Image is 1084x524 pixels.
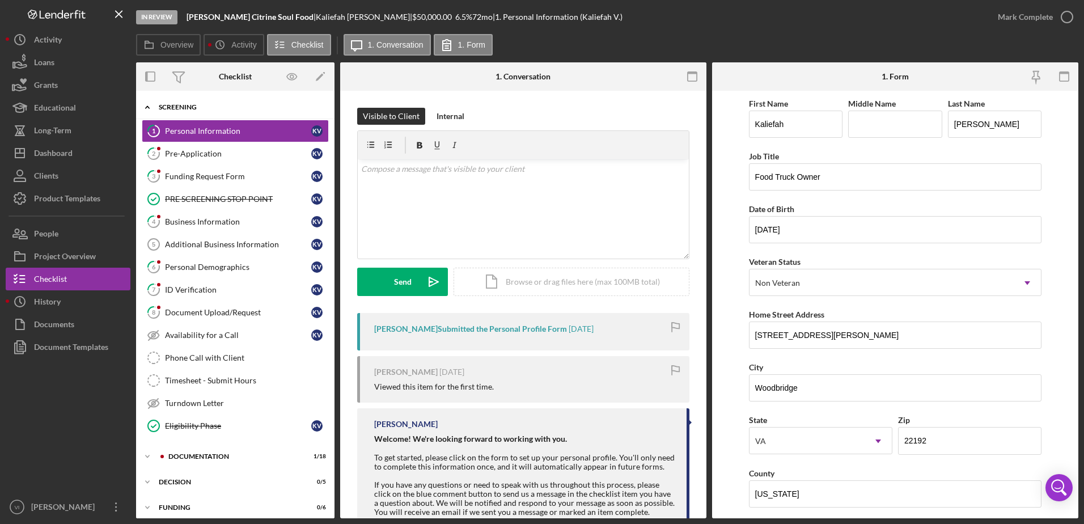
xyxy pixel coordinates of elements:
[316,12,412,22] div: Kaliefah [PERSON_NAME] |
[368,40,424,49] label: 1. Conversation
[291,40,324,49] label: Checklist
[231,40,256,49] label: Activity
[374,367,438,377] div: [PERSON_NAME]
[6,119,130,142] button: Long-Term
[749,99,788,108] label: First Name
[569,324,594,333] time: 2025-06-03 20:16
[165,353,328,362] div: Phone Call with Client
[6,290,130,313] button: History
[6,51,130,74] button: Loans
[496,72,551,81] div: 1. Conversation
[6,142,130,164] button: Dashboard
[165,331,311,340] div: Availability for a Call
[142,210,329,233] a: 4Business InformationKV
[749,151,779,161] label: Job Title
[34,187,100,213] div: Product Templates
[34,96,76,122] div: Educational
[749,310,824,319] label: Home Street Address
[142,233,329,256] a: 5Additional Business InformationKV
[306,479,326,485] div: 0 / 5
[363,108,420,125] div: Visible to Client
[6,245,130,268] a: Project Overview
[1045,474,1073,501] div: Open Intercom Messenger
[142,256,329,278] a: 6Personal DemographicsKV
[204,34,264,56] button: Activity
[472,12,493,22] div: 72 mo
[34,28,62,54] div: Activity
[165,263,311,272] div: Personal Demographics
[437,108,464,125] div: Internal
[187,12,314,22] b: [PERSON_NAME] Citrine Soul Food
[6,164,130,187] button: Clients
[6,496,130,518] button: VI[PERSON_NAME]
[187,12,316,22] div: |
[152,172,155,180] tspan: 3
[311,239,323,250] div: K V
[152,309,155,316] tspan: 8
[165,308,311,317] div: Document Upload/Request
[431,108,470,125] button: Internal
[142,369,329,392] a: Timesheet - Submit Hours
[152,218,156,225] tspan: 4
[34,51,54,77] div: Loans
[311,125,323,137] div: K V
[357,108,425,125] button: Visible to Client
[311,171,323,182] div: K V
[311,329,323,341] div: K V
[152,150,155,157] tspan: 2
[986,6,1078,28] button: Mark Complete
[34,222,58,248] div: People
[948,99,985,108] label: Last Name
[159,104,320,111] div: Screening
[142,324,329,346] a: Availability for a CallKV
[159,504,298,511] div: Funding
[394,268,412,296] div: Send
[6,336,130,358] a: Document Templates
[267,34,331,56] button: Checklist
[6,74,130,96] button: Grants
[152,241,155,248] tspan: 5
[6,222,130,245] button: People
[306,504,326,511] div: 0 / 6
[219,72,252,81] div: Checklist
[439,367,464,377] time: 2025-05-06 15:55
[848,99,896,108] label: Middle Name
[311,284,323,295] div: K V
[882,72,909,81] div: 1. Form
[311,148,323,159] div: K V
[152,263,156,271] tspan: 6
[165,126,311,136] div: Personal Information
[6,96,130,119] button: Educational
[749,362,763,372] label: City
[142,392,329,415] a: Turndown Letter
[34,74,58,99] div: Grants
[34,336,108,361] div: Document Templates
[306,453,326,460] div: 1 / 18
[493,12,623,22] div: | 1. Personal Information (Kaliefah V.)
[142,301,329,324] a: 8Document Upload/RequestKV
[34,164,58,190] div: Clients
[898,415,910,425] label: Zip
[165,399,328,408] div: Turndown Letter
[6,187,130,210] a: Product Templates
[136,10,177,24] div: In Review
[311,307,323,318] div: K V
[755,278,800,288] div: Non Veteran
[34,268,67,293] div: Checklist
[165,421,311,430] div: Eligibility Phase
[412,12,455,22] div: $50,000.00
[6,28,130,51] button: Activity
[6,268,130,290] button: Checklist
[374,324,567,333] div: [PERSON_NAME] Submitted the Personal Profile Form
[311,420,323,432] div: K V
[142,346,329,369] a: Phone Call with Client
[165,240,311,249] div: Additional Business Information
[311,193,323,205] div: K V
